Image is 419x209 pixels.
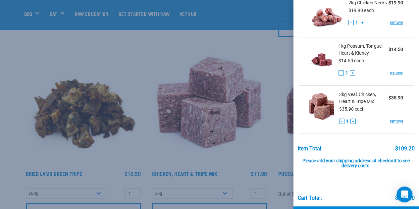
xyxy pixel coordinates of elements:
[309,91,335,125] img: Veal, Chicken, Heart & Tripe Mix
[348,20,354,25] button: -
[390,70,403,76] a: remove
[339,91,389,105] span: 3kg Veal, Chicken, Heart & Tripe Mix
[346,118,349,125] span: 1
[309,43,334,77] img: Possum, Tongue, Heart & Kidney
[348,8,374,13] span: $19.90 each
[395,195,414,201] div: $109.20
[350,70,355,76] button: +
[339,70,344,76] button: -
[389,95,403,100] strong: $35.90
[396,186,412,202] div: Open Intercom Messenger
[339,43,389,57] span: 1kg Possum, Tongue, Heart & Kidney
[360,20,365,25] button: +
[298,152,414,169] div: Please add your shipping address at checkout to see delivery costs.
[389,47,403,52] strong: $14.50
[339,106,365,112] span: $35.90 each
[339,119,344,124] button: -
[395,146,414,152] div: $109.20
[355,19,358,26] span: 1
[390,20,403,26] a: remove
[345,70,348,77] span: 1
[298,195,322,201] div: Cart total:
[350,119,356,124] button: +
[339,58,364,63] span: $14.50 each
[390,118,403,124] a: remove
[298,146,323,152] div: Item Total:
